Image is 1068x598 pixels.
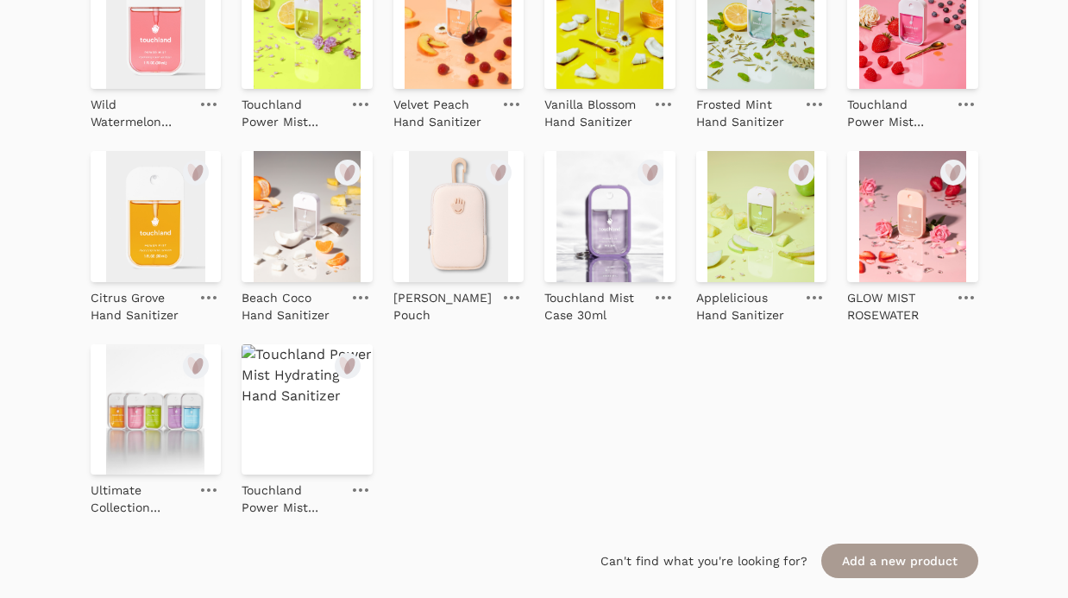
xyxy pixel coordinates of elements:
[544,289,644,324] p: Touchland Mist Case 30ml
[544,282,644,324] a: Touchland Mist Case 30ml
[696,96,796,130] p: Frosted Mint Hand Sanitizer
[544,151,675,282] img: Touchland Mist Case 30ml
[847,151,978,282] img: GLOW MIST ROSEWATER
[847,89,947,130] a: Touchland Power Mist [PERSON_NAME] [PERSON_NAME]
[847,96,947,130] p: Touchland Power Mist [PERSON_NAME] [PERSON_NAME]
[696,151,827,282] img: Applelicious Hand Sanitizer
[847,289,947,324] p: GLOW MIST ROSEWATER
[91,344,222,475] img: Ultimate Collection Power Mist Bundle - Touchland
[242,89,342,130] a: Touchland Power Mist Lemon Lime Spritz
[393,282,493,324] a: [PERSON_NAME] Pouch
[242,289,342,324] p: Beach Coco Hand Sanitizer
[696,89,796,130] a: Frosted Mint Hand Sanitizer
[242,482,342,516] p: Touchland Power Mist Hydrating Hand Sanitizer
[393,289,493,324] p: [PERSON_NAME] Pouch
[242,151,373,282] img: Beach Coco Hand Sanitizer
[544,89,644,130] a: Vanilla Blossom Hand Sanitizer
[91,96,191,130] p: Wild Watermelon Hand Sanitizer
[242,282,342,324] a: Beach Coco Hand Sanitizer
[393,151,525,282] img: Touchette Pouch
[696,289,796,324] p: Applelicious Hand Sanitizer
[600,552,807,570] span: Can't find what you're looking for?
[91,282,191,324] a: Citrus Grove Hand Sanitizer
[91,482,191,516] p: Ultimate Collection Power Mist Bundle - Touchland
[847,282,947,324] a: GLOW MIST ROSEWATER
[544,96,644,130] p: Vanilla Blossom Hand Sanitizer
[696,282,796,324] a: Applelicious Hand Sanitizer
[242,344,373,475] img: Touchland Power Mist Hydrating Hand Sanitizer
[91,289,191,324] p: Citrus Grove Hand Sanitizer
[91,89,191,130] a: Wild Watermelon Hand Sanitizer
[91,151,222,282] img: Citrus Grove Hand Sanitizer
[393,89,493,130] a: Velvet Peach Hand Sanitizer
[821,544,978,578] a: Add a new product
[91,475,191,516] a: Ultimate Collection Power Mist Bundle - Touchland
[242,475,342,516] a: Touchland Power Mist Hydrating Hand Sanitizer
[242,96,342,130] p: Touchland Power Mist Lemon Lime Spritz
[393,96,493,130] p: Velvet Peach Hand Sanitizer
